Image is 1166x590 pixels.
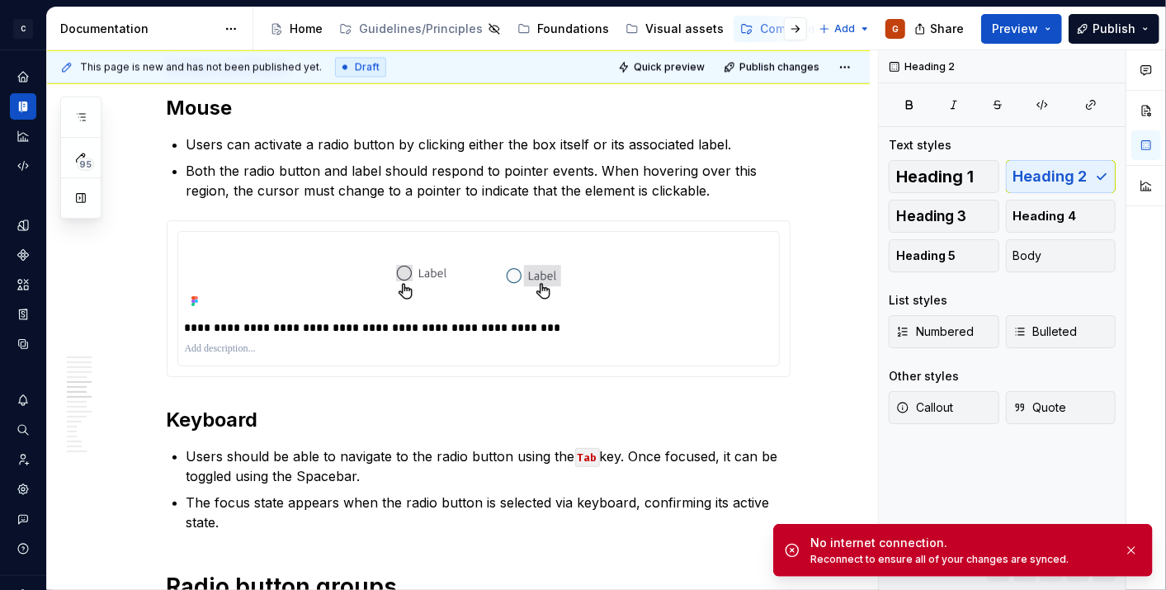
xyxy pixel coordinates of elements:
[889,239,999,272] button: Heading 5
[889,368,959,385] div: Other styles
[981,14,1062,44] button: Preview
[511,16,616,42] a: Foundations
[10,446,36,473] a: Invite team
[60,21,216,37] div: Documentation
[290,21,323,37] div: Home
[889,137,951,153] div: Text styles
[10,153,36,179] a: Code automation
[634,60,705,73] span: Quick preview
[930,21,964,37] span: Share
[80,60,322,73] span: This page is new and has not been published yet.
[10,123,36,149] a: Analytics
[889,200,999,233] button: Heading 3
[834,22,855,35] span: Add
[1093,21,1135,37] span: Publish
[10,271,36,298] a: Assets
[355,60,380,73] span: Draft
[889,292,947,309] div: List styles
[613,55,712,78] button: Quick preview
[896,168,974,185] span: Heading 1
[892,22,899,35] div: G
[333,16,507,42] a: Guidelines/Principles
[896,399,953,416] span: Callout
[896,248,956,264] span: Heading 5
[896,208,966,224] span: Heading 3
[1013,323,1078,340] span: Bulleted
[896,323,974,340] span: Numbered
[1006,239,1116,272] button: Body
[10,331,36,357] a: Data sources
[10,476,36,503] a: Settings
[10,64,36,90] a: Home
[1006,200,1116,233] button: Heading 4
[10,506,36,532] button: Contact support
[575,448,600,467] code: Tab
[263,12,810,45] div: Page tree
[1013,248,1042,264] span: Body
[167,407,791,433] h2: Keyboard
[810,553,1111,566] div: Reconnect to ensure all of your changes are synced.
[814,17,876,40] button: Add
[1069,14,1159,44] button: Publish
[889,315,999,348] button: Numbered
[186,135,791,154] p: Users can activate a radio button by clicking either the box itself or its associated label.
[889,391,999,424] button: Callout
[889,160,999,193] button: Heading 1
[619,16,730,42] a: Visual assets
[186,493,791,532] p: The focus state appears when the radio button is selected via keyboard, confirming its active state.
[77,158,94,171] span: 95
[3,11,43,46] button: C
[263,16,329,42] a: Home
[10,212,36,238] a: Design tokens
[739,60,819,73] span: Publish changes
[734,16,840,42] a: Components
[1013,399,1067,416] span: Quote
[10,387,36,413] button: Notifications
[1006,315,1116,348] button: Bulleted
[186,161,791,201] p: Both the radio button and label should respond to pointer events. When hovering over this region,...
[10,301,36,328] a: Storybook stories
[13,19,33,39] div: C
[186,446,791,486] p: Users should be able to navigate to the radio button using the key. Once focused, it can be toggl...
[359,21,483,37] div: Guidelines/Principles
[10,242,36,268] a: Components
[719,55,827,78] button: Publish changes
[1006,391,1116,424] button: Quote
[537,21,609,37] div: Foundations
[10,93,36,120] a: Documentation
[645,21,724,37] div: Visual assets
[1013,208,1077,224] span: Heading 4
[906,14,975,44] button: Share
[810,535,1111,551] div: No internet connection.
[167,95,791,121] h2: Mouse
[10,417,36,443] button: Search ⌘K
[992,21,1038,37] span: Preview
